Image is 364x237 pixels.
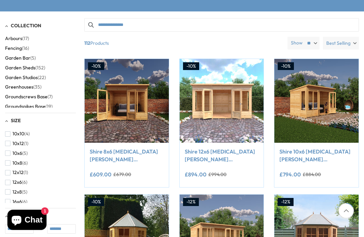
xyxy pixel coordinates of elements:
[5,158,28,168] button: 10x8
[5,55,30,61] span: Garden Bar
[22,45,29,51] span: (16)
[84,37,90,49] b: 112
[38,75,46,80] span: (22)
[82,37,285,49] span: Products
[12,179,22,185] span: 12x6
[279,172,301,177] ins: £794.00
[22,160,28,166] span: (6)
[5,63,45,73] button: Garden Sheds (152)
[5,148,28,158] button: 10x6
[12,199,22,205] span: 16x6
[11,23,41,29] span: Collection
[12,170,24,175] span: 12x12
[90,148,164,163] a: Shire 8x6 [MEDICAL_DATA][PERSON_NAME] Summerhouse
[5,75,38,80] span: Garden Studios
[88,62,104,70] div: -10%
[12,141,24,146] span: 10x12
[35,65,45,71] span: (152)
[84,18,359,32] input: Search products
[326,37,351,49] span: Best Selling
[278,198,294,206] div: -12%
[208,172,226,177] del: £994.00
[11,117,21,124] span: Size
[5,53,36,63] button: Garden Bar (5)
[5,168,28,177] button: 12x12
[5,43,29,53] button: Fencing (16)
[5,73,46,82] button: Garden Studios (22)
[113,172,131,177] del: £679.00
[22,150,28,156] span: (5)
[45,104,53,109] span: (19)
[22,179,27,185] span: (6)
[5,34,29,43] button: Arbours (17)
[278,62,294,70] div: -10%
[88,198,104,206] div: -10%
[48,94,53,100] span: (7)
[5,82,41,92] button: Greenhouses (35)
[183,62,199,70] div: -10%
[185,148,259,163] a: Shire 12x6 [MEDICAL_DATA][PERSON_NAME] Summerhouse
[279,148,354,163] a: Shire 10x6 [MEDICAL_DATA][PERSON_NAME] Summerhouse
[22,36,29,41] span: (17)
[5,45,22,51] span: Fencing
[5,94,48,100] span: Groundscrews Base
[5,210,49,232] inbox-online-store-chat: Shopify online store chat
[5,84,33,90] span: Greenhouses
[291,40,303,46] label: Show
[5,92,53,102] button: Groundscrews Base (7)
[24,141,28,146] span: (1)
[24,131,30,137] span: (4)
[5,139,28,148] button: 10x12
[5,129,30,139] button: 10x10
[5,104,45,109] span: Groundspikes Base
[33,84,41,90] span: (35)
[22,199,27,205] span: (6)
[5,187,27,197] button: 12x8
[90,172,112,177] ins: £609.00
[303,172,321,177] del: £884.00
[12,150,22,156] span: 10x6
[22,189,27,195] span: (5)
[12,189,22,195] span: 12x8
[12,160,22,166] span: 10x8
[24,170,28,175] span: (1)
[5,65,35,71] span: Garden Sheds
[5,177,27,187] button: 12x6
[185,172,207,177] ins: £894.00
[30,55,36,61] span: (5)
[5,224,34,234] input: Min value
[47,224,76,234] input: Max value
[5,197,27,207] button: 16x6
[5,102,53,111] button: Groundspikes Base (19)
[183,198,199,206] div: -12%
[323,37,359,49] label: Best Selling
[12,131,24,137] span: 10x10
[5,36,22,41] span: Arbours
